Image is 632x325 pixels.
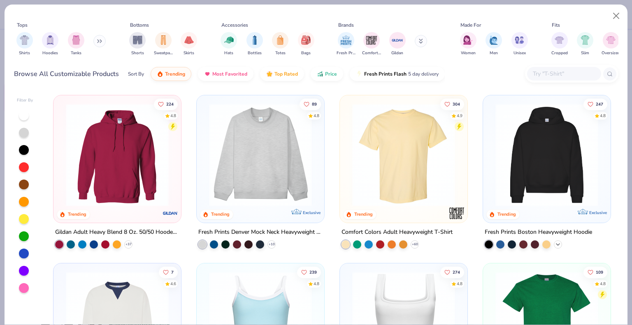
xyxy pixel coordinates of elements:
[159,266,178,278] button: Like
[274,71,298,77] span: Top Rated
[486,32,502,56] div: filter for Men
[460,21,481,29] div: Made For
[154,32,173,56] div: filter for Sweatpants
[389,32,406,56] button: filter button
[198,67,253,81] button: Most Favorited
[269,242,275,247] span: + 10
[171,281,177,287] div: 4.6
[131,50,144,56] span: Shorts
[362,32,381,56] button: filter button
[340,34,352,46] img: Fresh Prints Image
[532,69,595,78] input: Try "T-Shirt"
[154,32,173,56] button: filter button
[301,35,310,45] img: Bags Image
[154,98,178,110] button: Like
[389,32,406,56] div: filter for Gildan
[72,35,81,45] img: Tanks Image
[172,270,174,274] span: 7
[555,35,564,45] img: Cropped Image
[205,104,316,206] img: f5d85501-0dbb-4ee4-b115-c08fa3845d83
[151,67,191,81] button: Trending
[453,270,460,274] span: 274
[589,210,606,215] span: Exclusive
[440,266,464,278] button: Like
[159,35,168,45] img: Sweatpants Image
[577,32,593,56] button: filter button
[133,35,142,45] img: Shorts Image
[457,113,462,119] div: 4.9
[272,32,288,56] div: filter for Totes
[42,32,58,56] button: filter button
[325,71,337,77] span: Price
[453,102,460,106] span: 304
[16,32,33,56] div: filter for Shirts
[337,32,355,56] div: filter for Fresh Prints
[68,32,84,56] button: filter button
[551,32,568,56] button: filter button
[301,50,311,56] span: Bags
[62,104,173,206] img: 01756b78-01f6-4cc6-8d8a-3c30c1a0c8ac
[515,35,524,45] img: Unisex Image
[275,50,286,56] span: Totes
[212,71,247,77] span: Most Favorited
[551,32,568,56] div: filter for Cropped
[606,35,616,45] img: Oversized Image
[300,98,321,110] button: Like
[391,50,403,56] span: Gildan
[583,266,607,278] button: Like
[181,32,197,56] div: filter for Skirts
[440,98,464,110] button: Like
[511,32,528,56] div: filter for Unisex
[309,270,317,274] span: 239
[42,50,58,56] span: Hoodies
[551,50,568,56] span: Cropped
[165,71,185,77] span: Trending
[272,32,288,56] button: filter button
[42,32,58,56] div: filter for Hoodies
[342,227,453,237] div: Comfort Colors Adult Heavyweight T-Shirt
[460,32,476,56] button: filter button
[46,35,55,45] img: Hoodies Image
[129,32,146,56] div: filter for Shorts
[596,270,603,274] span: 109
[184,35,194,45] img: Skirts Image
[581,50,589,56] span: Slim
[411,242,418,247] span: + 60
[130,21,149,29] div: Bottoms
[600,113,606,119] div: 4.8
[312,102,317,106] span: 89
[181,32,197,56] button: filter button
[609,8,624,24] button: Close
[298,32,314,56] div: filter for Bags
[602,32,620,56] button: filter button
[491,104,602,206] img: 91acfc32-fd48-4d6b-bdad-a4c1a30ac3fc
[337,32,355,56] button: filter button
[68,32,84,56] div: filter for Tanks
[602,32,620,56] div: filter for Oversized
[602,50,620,56] span: Oversized
[246,32,263,56] div: filter for Bottles
[266,71,273,77] img: TopRated.gif
[457,281,462,287] div: 4.8
[356,71,362,77] img: flash.gif
[596,102,603,106] span: 247
[485,227,592,237] div: Fresh Prints Boston Heavyweight Hoodie
[171,113,177,119] div: 4.8
[337,50,355,56] span: Fresh Prints
[221,32,237,56] div: filter for Hats
[348,104,459,206] img: 029b8af0-80e6-406f-9fdc-fdf898547912
[20,35,29,45] img: Shirts Image
[362,32,381,56] div: filter for Comfort Colors
[125,242,132,247] span: + 37
[55,227,179,237] div: Gildan Adult Heavy Blend 8 Oz. 50/50 Hooded Sweatshirt
[338,21,354,29] div: Brands
[459,104,570,206] img: e55d29c3-c55d-459c-bfd9-9b1c499ab3c6
[463,35,473,45] img: Women Image
[364,71,407,77] span: Fresh Prints Flash
[408,69,439,79] span: 5 day delivery
[490,50,498,56] span: Men
[303,210,321,215] span: Exclusive
[583,98,607,110] button: Like
[314,281,319,287] div: 4.8
[19,50,30,56] span: Shirts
